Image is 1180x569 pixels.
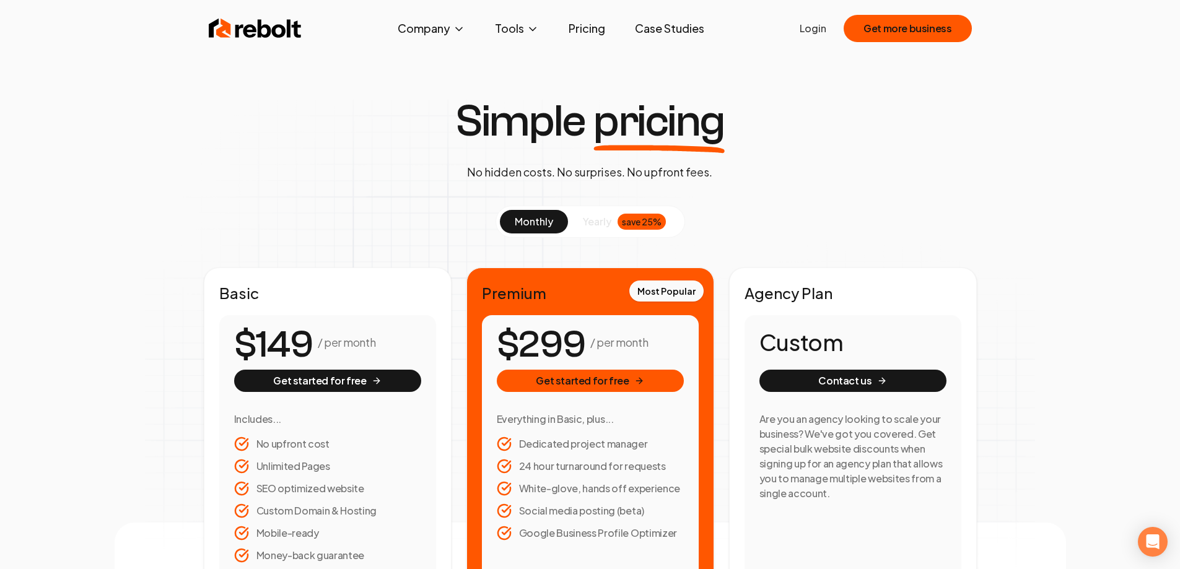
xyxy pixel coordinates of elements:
li: No upfront cost [234,437,421,451]
span: pricing [593,99,725,144]
a: Pricing [559,16,615,41]
button: Get started for free [497,370,684,392]
img: Rebolt Logo [209,16,302,41]
div: save 25% [618,214,666,230]
h3: Are you an agency looking to scale your business? We've got you covered. Get special bulk website... [759,412,946,501]
div: Most Popular [629,280,704,302]
button: Get more business [844,15,971,42]
p: / per month [590,334,648,351]
li: 24 hour turnaround for requests [497,459,684,474]
a: Login [800,21,826,36]
span: yearly [583,214,611,229]
button: Contact us [759,370,946,392]
p: / per month [318,334,375,351]
li: Custom Domain & Hosting [234,503,421,518]
li: Dedicated project manager [497,437,684,451]
button: Company [388,16,475,41]
button: yearlysave 25% [568,210,681,233]
a: Case Studies [625,16,714,41]
h2: Agency Plan [745,283,961,303]
li: Money-back guarantee [234,548,421,563]
div: Open Intercom Messenger [1138,527,1168,557]
button: Tools [485,16,549,41]
number-flow-react: $149 [234,317,313,373]
h2: Basic [219,283,436,303]
li: Social media posting (beta) [497,503,684,518]
button: Get started for free [234,370,421,392]
h3: Includes... [234,412,421,427]
li: Unlimited Pages [234,459,421,474]
h3: Everything in Basic, plus... [497,412,684,427]
li: Google Business Profile Optimizer [497,526,684,541]
li: White-glove, hands off experience [497,481,684,496]
button: monthly [500,210,568,233]
h2: Premium [482,283,699,303]
p: No hidden costs. No surprises. No upfront fees. [467,163,712,181]
number-flow-react: $299 [497,317,585,373]
h1: Custom [759,330,946,355]
li: SEO optimized website [234,481,421,496]
span: monthly [515,215,553,228]
li: Mobile-ready [234,526,421,541]
h1: Simple [455,99,725,144]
